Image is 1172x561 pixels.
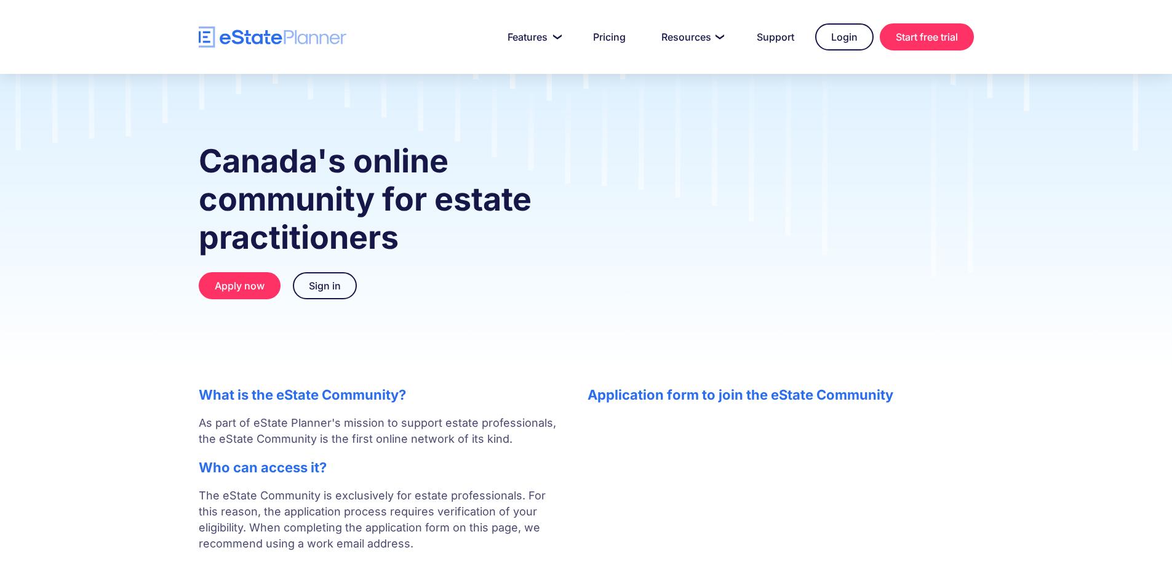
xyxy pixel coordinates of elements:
strong: Canada's online community for estate practitioners [199,142,532,257]
a: Start free trial [880,23,974,50]
a: home [199,26,346,48]
h2: Who can access it? [199,459,563,475]
p: As part of eState Planner's mission to support estate professionals, the eState Community is the ... [199,415,563,447]
a: Pricing [578,25,640,49]
h2: Application form to join the eState Community [588,387,974,403]
a: Resources [647,25,736,49]
a: Login [815,23,874,50]
a: Support [742,25,809,49]
a: Sign in [293,272,357,299]
h2: What is the eState Community? [199,387,563,403]
a: Apply now [199,272,281,299]
a: Features [493,25,572,49]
